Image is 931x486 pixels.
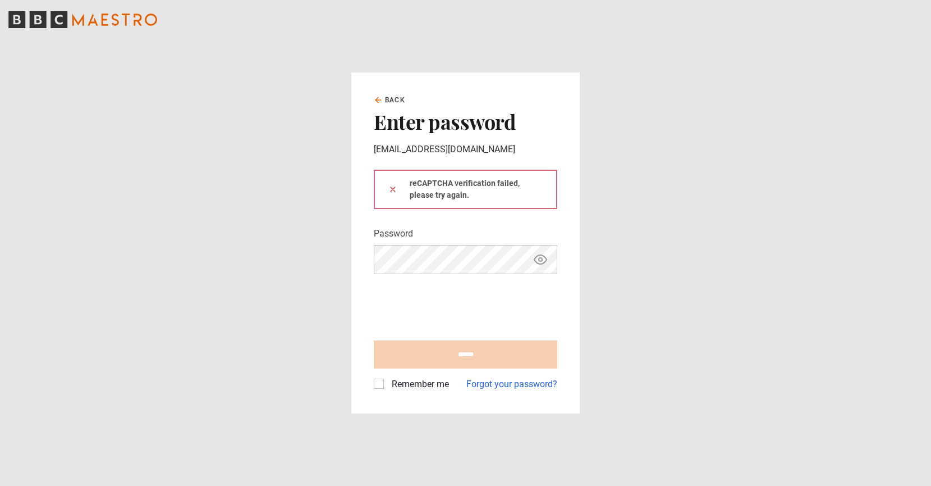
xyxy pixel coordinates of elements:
label: Remember me [387,378,449,391]
button: Show password [531,250,550,270]
h2: Enter password [374,110,557,133]
label: Password [374,227,413,240]
a: Back [374,95,405,105]
p: [EMAIL_ADDRESS][DOMAIN_NAME] [374,143,557,156]
a: Forgot your password? [466,378,557,391]
svg: BBC Maestro [8,11,157,28]
span: Back [385,95,405,105]
iframe: reCAPTCHA [374,283,544,327]
div: reCAPTCHA verification failed, please try again. [374,170,557,209]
